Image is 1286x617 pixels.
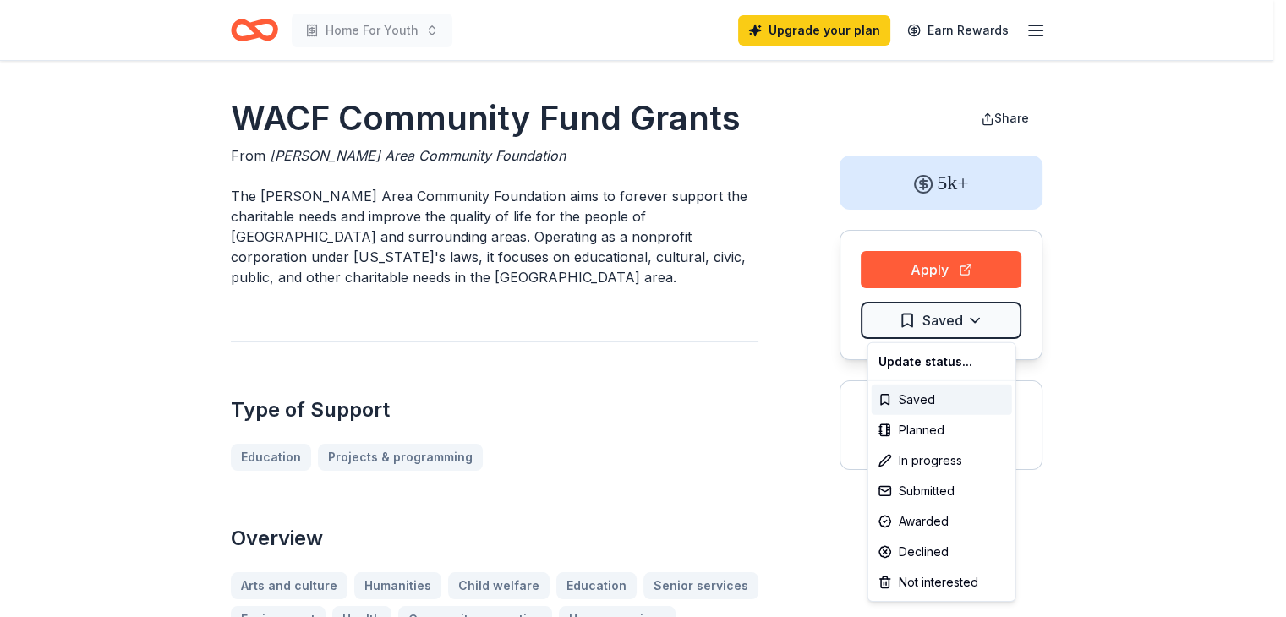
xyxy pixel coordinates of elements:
div: Awarded [872,506,1012,537]
div: Submitted [872,476,1012,506]
div: Update status... [872,347,1012,377]
div: Saved [872,385,1012,415]
div: In progress [872,445,1012,476]
div: Not interested [872,567,1012,598]
div: Planned [872,415,1012,445]
span: Home For Youth [326,20,419,41]
div: Declined [872,537,1012,567]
